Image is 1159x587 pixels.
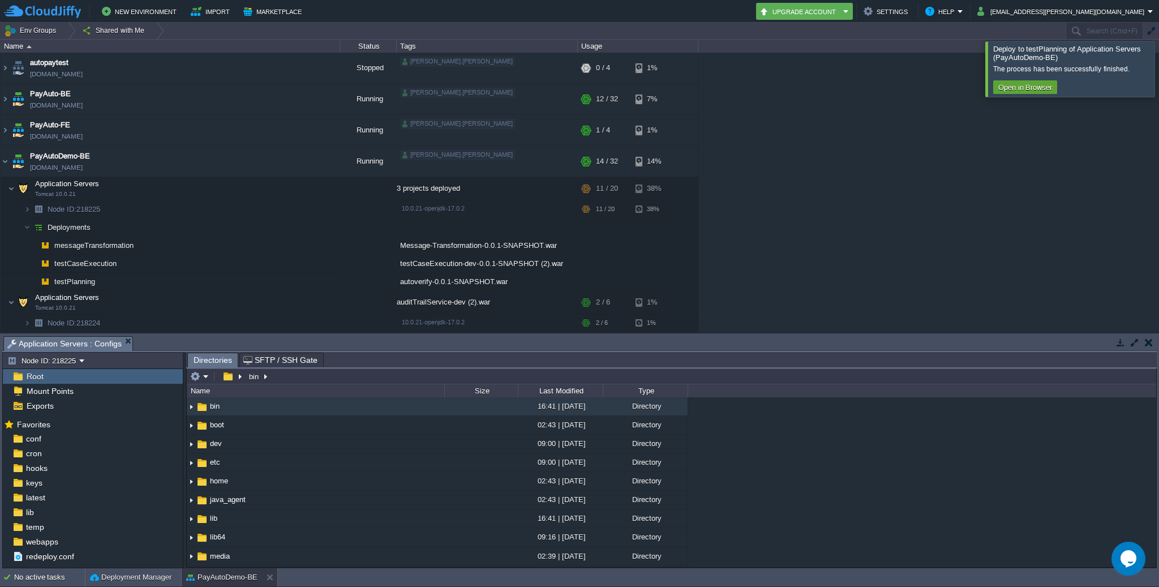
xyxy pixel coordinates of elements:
[397,291,578,314] div: auditTrailService-dev (2).war
[31,255,37,272] img: AMDAwAAAACH5BAEAAAAALAAAAAABAAEAAAICRAEAOw==
[993,65,1152,74] div: The process has been successfully finished.
[30,100,83,111] a: [DOMAIN_NAME]
[596,314,608,332] div: 2 / 6
[24,463,49,473] a: hooks
[48,205,76,213] span: Node ID:
[46,222,92,232] span: Deployments
[596,177,618,200] div: 11 / 20
[30,68,83,80] a: [DOMAIN_NAME]
[1111,542,1148,576] iframe: chat widget
[518,566,603,584] div: 09:59 | [DATE]
[24,507,36,517] span: lib
[208,495,247,504] a: java_agent
[759,5,840,18] button: Upgrade Account
[603,453,688,471] div: Directory
[4,23,60,38] button: Env Groups
[596,146,618,177] div: 14 / 32
[37,237,53,254] img: AMDAwAAAACH5BAEAAAAALAAAAAABAAEAAAICRAEAOw==
[596,84,618,114] div: 12 / 32
[46,318,102,328] a: Node ID:218224
[397,237,578,254] div: Message-Transformation-0.0.1-SNAPSHOT.war
[603,509,688,527] div: Directory
[37,255,53,272] img: AMDAwAAAACH5BAEAAAAALAAAAAABAAEAAAICRAEAOw==
[24,218,31,236] img: AMDAwAAAACH5BAEAAAAALAAAAAABAAEAAAICRAEAOw==
[196,513,208,525] img: AMDAwAAAACH5BAEAAAAALAAAAAABAAEAAAICRAEAOw==
[48,319,76,327] span: Node ID:
[30,151,90,162] a: PayAutoDemo-BE
[34,179,101,188] span: Application Servers
[208,513,219,523] a: lib
[24,537,60,547] span: webapps
[400,57,515,67] div: [PERSON_NAME].[PERSON_NAME]
[24,492,47,503] span: latest
[35,305,76,311] span: Tomcat 10.0.21
[188,384,444,397] div: Name
[518,547,603,565] div: 02:39 | [DATE]
[1,53,10,83] img: AMDAwAAAACH5BAEAAAAALAAAAAABAAEAAAICRAEAOw==
[53,241,135,250] a: messageTransformation
[208,457,222,467] span: etc
[34,293,101,302] a: Application ServersTomcat 10.0.21
[102,5,180,18] button: New Environment
[8,291,15,314] img: AMDAwAAAACH5BAEAAAAALAAAAAABAAEAAAICRAEAOw==
[34,293,101,302] span: Application Servers
[518,509,603,527] div: 16:41 | [DATE]
[24,401,55,411] a: Exports
[402,205,465,212] span: 10.0.21-openjdk-17.0.2
[196,532,208,544] img: AMDAwAAAACH5BAEAAAAALAAAAAABAAEAAAICRAEAOw==
[397,273,578,290] div: autoverify-0.0.1-SNAPSHOT.war
[24,551,76,562] span: redeploy.conf
[24,448,44,459] span: cron
[208,551,231,561] span: media
[30,131,83,142] a: [DOMAIN_NAME]
[30,57,68,68] a: autopaytest
[187,435,196,453] img: AMDAwAAAACH5BAEAAAAALAAAAAABAAEAAAICRAEAOw==
[247,371,261,382] button: bin
[24,478,44,488] a: keys
[187,454,196,472] img: AMDAwAAAACH5BAEAAAAALAAAAAABAAEAAAICRAEAOw==
[24,371,45,382] a: Root
[14,568,85,586] div: No active tasks
[46,318,102,328] span: 218224
[636,84,672,114] div: 7%
[518,472,603,490] div: 02:43 | [DATE]
[194,353,232,367] span: Directories
[187,548,196,565] img: AMDAwAAAACH5BAEAAAAALAAAAAABAAEAAAICRAEAOw==
[30,119,70,131] span: PayAuto-FE
[518,528,603,546] div: 09:16 | [DATE]
[340,115,397,145] div: Running
[31,237,37,254] img: AMDAwAAAACH5BAEAAAAALAAAAAABAAEAAAICRAEAOw==
[445,384,518,397] div: Size
[4,5,81,19] img: CloudJiffy
[24,386,75,396] a: Mount Points
[37,273,53,290] img: AMDAwAAAACH5BAEAAAAALAAAAAABAAEAAAICRAEAOw==
[1,40,340,53] div: Name
[24,314,31,332] img: AMDAwAAAACH5BAEAAAAALAAAAAABAAEAAAICRAEAOw==
[995,82,1055,92] button: Open in Browser
[15,419,52,430] span: Favorites
[7,337,122,351] span: Application Servers : Configs
[53,259,118,268] span: testCaseExecution
[46,204,102,214] a: Node ID:218225
[596,53,610,83] div: 0 / 4
[196,457,208,469] img: AMDAwAAAACH5BAEAAAAALAAAAAABAAEAAAICRAEAOw==
[31,273,37,290] img: AMDAwAAAACH5BAEAAAAALAAAAAABAAEAAAICRAEAOw==
[196,475,208,488] img: AMDAwAAAACH5BAEAAAAALAAAAAABAAEAAAICRAEAOw==
[31,218,46,236] img: AMDAwAAAACH5BAEAAAAALAAAAAABAAEAAAICRAEAOw==
[10,115,26,145] img: AMDAwAAAACH5BAEAAAAALAAAAAABAAEAAAICRAEAOw==
[1,146,10,177] img: AMDAwAAAACH5BAEAAAAALAAAAAABAAEAAAICRAEAOw==
[340,146,397,177] div: Running
[208,476,230,486] a: home
[8,177,15,200] img: AMDAwAAAACH5BAEAAAAALAAAAAABAAEAAAICRAEAOw==
[24,522,46,532] span: temp
[187,567,196,584] img: AMDAwAAAACH5BAEAAAAALAAAAAABAAEAAAICRAEAOw==
[518,453,603,471] div: 09:00 | [DATE]
[10,84,26,114] img: AMDAwAAAACH5BAEAAAAALAAAAAABAAEAAAICRAEAOw==
[196,494,208,507] img: AMDAwAAAACH5BAEAAAAALAAAAAABAAEAAAICRAEAOw==
[208,401,221,411] span: bin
